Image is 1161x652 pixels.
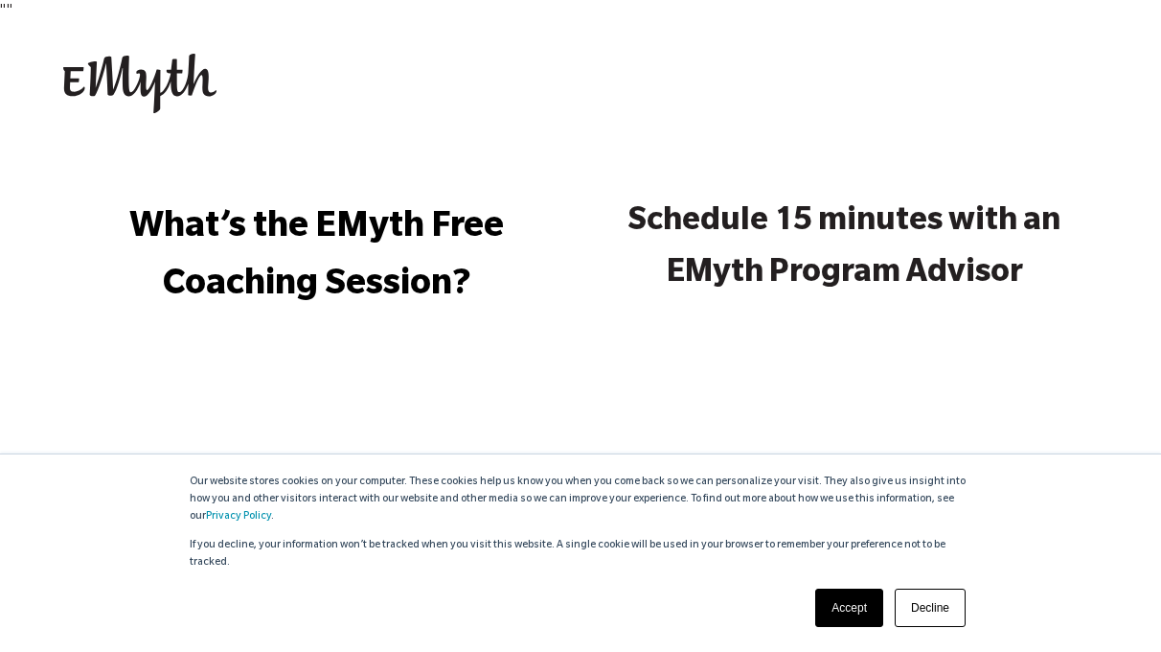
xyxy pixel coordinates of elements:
[63,352,570,637] iframe: HubSpot Video
[129,211,504,307] span: What’s the EMyth Free Coaching Session?
[206,511,271,523] a: Privacy Policy
[63,54,216,113] img: EMyth
[815,589,883,627] a: Accept
[190,474,971,525] p: Our website stores cookies on your computer. These cookies help us know you when you come back so...
[628,206,1060,292] strong: Schedule 15 minutes with an EMyth Program Advisor
[895,589,966,627] a: Decline
[190,537,971,571] p: If you decline, your information won’t be tracked when you visit this website. A single cookie wi...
